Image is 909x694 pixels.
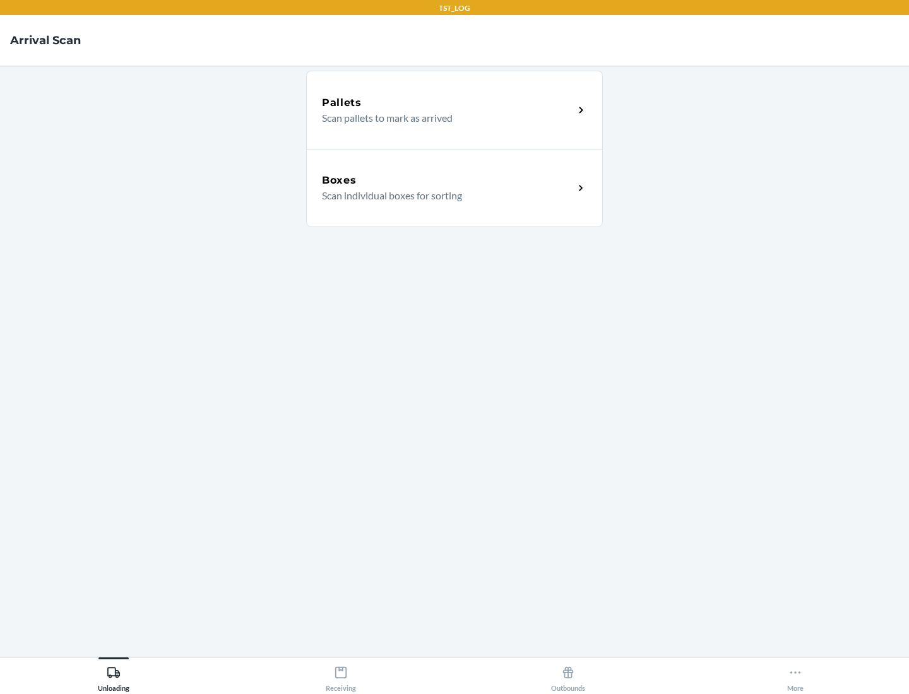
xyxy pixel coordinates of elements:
p: Scan pallets to mark as arrived [322,110,564,126]
p: TST_LOG [439,3,470,14]
div: Unloading [98,661,129,692]
h4: Arrival Scan [10,32,81,49]
button: Receiving [227,657,454,692]
h5: Pallets [322,95,362,110]
div: Receiving [326,661,356,692]
a: BoxesScan individual boxes for sorting [306,149,603,227]
p: Scan individual boxes for sorting [322,188,564,203]
div: More [787,661,804,692]
a: PalletsScan pallets to mark as arrived [306,71,603,149]
button: More [682,657,909,692]
button: Outbounds [454,657,682,692]
h5: Boxes [322,173,357,188]
div: Outbounds [551,661,585,692]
